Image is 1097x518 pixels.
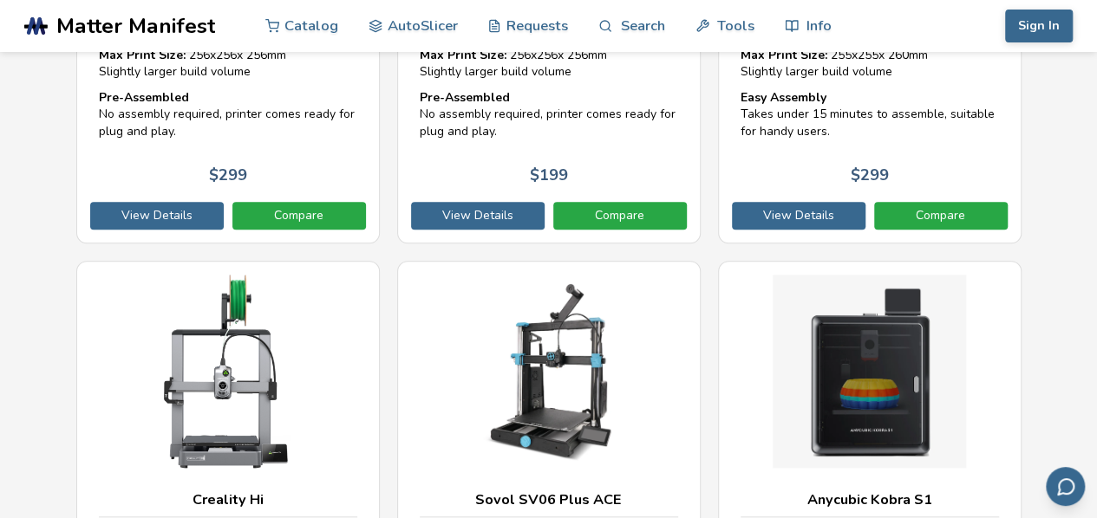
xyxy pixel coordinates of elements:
button: Send feedback via email [1046,467,1085,506]
strong: Pre-Assembled [99,89,189,106]
div: No assembly required, printer comes ready for plug and play. [420,89,678,140]
h3: Sovol SV06 Plus ACE [420,491,678,508]
div: Takes under 15 minutes to assemble, suitable for handy users. [741,89,999,140]
span: Matter Manifest [56,14,215,38]
strong: Easy Assembly [741,89,826,106]
p: $ 299 [209,166,247,185]
a: View Details [732,202,865,230]
a: View Details [90,202,224,230]
p: $ 299 [851,166,889,185]
a: Compare [232,202,366,230]
div: 255 x 255 x 260 mm Slightly larger build volume [741,47,999,81]
a: Compare [874,202,1008,230]
a: Compare [553,202,687,230]
p: $ 199 [530,166,568,185]
strong: Max Print Size: [99,47,186,63]
button: Sign In [1005,10,1073,42]
h3: Creality Hi [99,491,357,508]
a: View Details [411,202,545,230]
strong: Max Print Size: [420,47,506,63]
strong: Max Print Size: [741,47,827,63]
div: No assembly required, printer comes ready for plug and play. [99,89,357,140]
div: 256 x 256 x 256 mm Slightly larger build volume [420,47,678,81]
strong: Pre-Assembled [420,89,510,106]
div: 256 x 256 x 256 mm Slightly larger build volume [99,47,357,81]
h3: Anycubic Kobra S1 [741,491,999,508]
